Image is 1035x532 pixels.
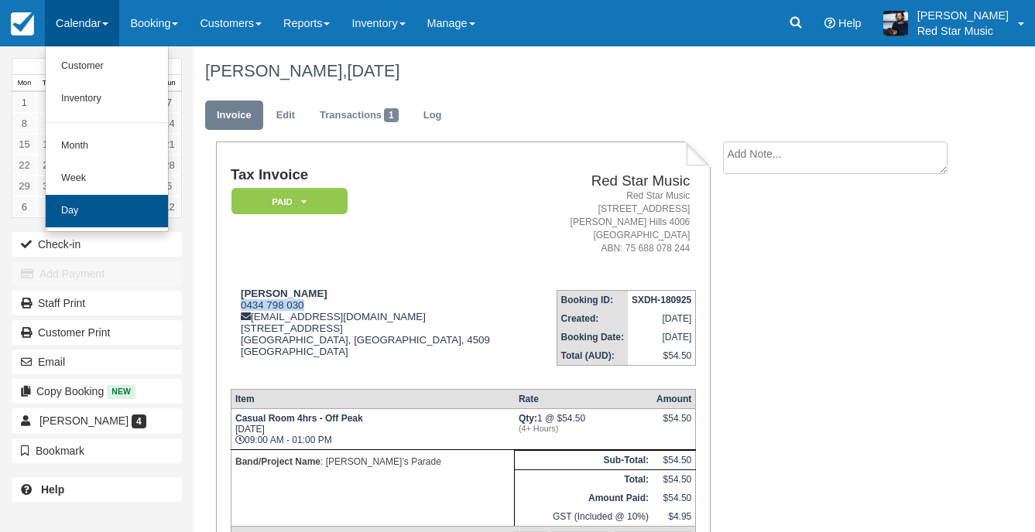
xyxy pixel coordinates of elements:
[235,413,363,424] strong: Casual Room 4hrs - Off Peak
[308,101,410,131] a: Transactions1
[540,173,691,189] h2: Red Star Music
[628,346,696,366] td: $54.50
[557,328,628,346] th: Booking Date:
[36,92,60,113] a: 2
[36,196,60,217] a: 7
[12,291,182,315] a: Staff Print
[241,288,327,299] strong: [PERSON_NAME]
[132,414,146,428] span: 4
[231,288,533,377] div: 0434 798 030 [EMAIL_ADDRESS][DOMAIN_NAME] [STREET_ADDRESS] [GEOGRAPHIC_DATA], [GEOGRAPHIC_DATA], ...
[653,450,696,469] td: $54.50
[12,75,36,92] th: Mon
[824,18,835,29] i: Help
[519,424,649,433] em: (4+ Hours)
[653,469,696,489] td: $54.50
[653,489,696,507] td: $54.50
[46,130,168,162] a: Month
[12,92,36,113] a: 1
[231,389,514,408] th: Item
[12,134,36,155] a: 15
[12,438,182,463] button: Bookmark
[557,309,628,328] th: Created:
[515,489,653,507] th: Amount Paid:
[347,61,399,80] span: [DATE]
[157,134,181,155] a: 21
[107,385,135,398] span: New
[653,507,696,527] td: $4.95
[12,408,182,433] a: [PERSON_NAME] 4
[12,477,182,502] a: Help
[384,108,399,122] span: 1
[519,413,537,424] strong: Qty
[12,261,182,286] button: Add Payment
[157,113,181,134] a: 14
[46,162,168,195] a: Week
[12,320,182,345] a: Customer Print
[628,328,696,346] td: [DATE]
[838,17,862,29] span: Help
[46,83,168,115] a: Inventory
[12,350,182,374] button: Email
[46,195,168,227] a: Day
[656,413,691,436] div: $54.50
[235,456,320,467] strong: Band/Project Name
[540,189,691,256] address: Red Star Music [STREET_ADDRESS] [PERSON_NAME] Hills 4006 [GEOGRAPHIC_DATA] ABN: 75 688 078 244
[628,309,696,328] td: [DATE]
[157,155,181,176] a: 28
[515,389,653,408] th: Rate
[12,379,182,404] button: Copy Booking New
[36,134,60,155] a: 16
[12,196,36,217] a: 6
[12,113,36,134] a: 8
[917,23,1009,39] p: Red Star Music
[157,196,181,217] a: 12
[205,62,958,80] h1: [PERSON_NAME],
[917,8,1009,23] p: [PERSON_NAME]
[11,12,34,36] img: checkfront-main-nav-mini-logo.png
[157,75,181,92] th: Sun
[46,50,168,83] a: Customer
[557,290,628,309] th: Booking ID:
[231,188,348,215] em: Paid
[231,167,533,183] h1: Tax Invoice
[515,408,653,449] td: 1 @ $54.50
[205,101,263,131] a: Invoice
[235,454,510,469] p: : [PERSON_NAME]’s Parade
[41,483,64,496] b: Help
[39,414,129,427] span: [PERSON_NAME]
[12,176,36,196] a: 29
[157,176,181,196] a: 5
[557,346,628,366] th: Total (AUD):
[36,75,60,92] th: Tue
[36,113,60,134] a: 9
[632,295,691,305] strong: SXDH-180925
[231,408,514,449] td: [DATE] 09:00 AM - 01:00 PM
[45,46,169,232] ul: Calendar
[36,176,60,196] a: 30
[412,101,454,131] a: Log
[515,450,653,469] th: Sub-Total:
[36,155,60,176] a: 23
[12,232,182,257] button: Check-in
[157,92,181,113] a: 7
[231,187,342,216] a: Paid
[653,389,696,408] th: Amount
[265,101,307,131] a: Edit
[12,155,36,176] a: 22
[515,507,653,527] td: GST (Included @ 10%)
[515,469,653,489] th: Total:
[883,11,908,36] img: A1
